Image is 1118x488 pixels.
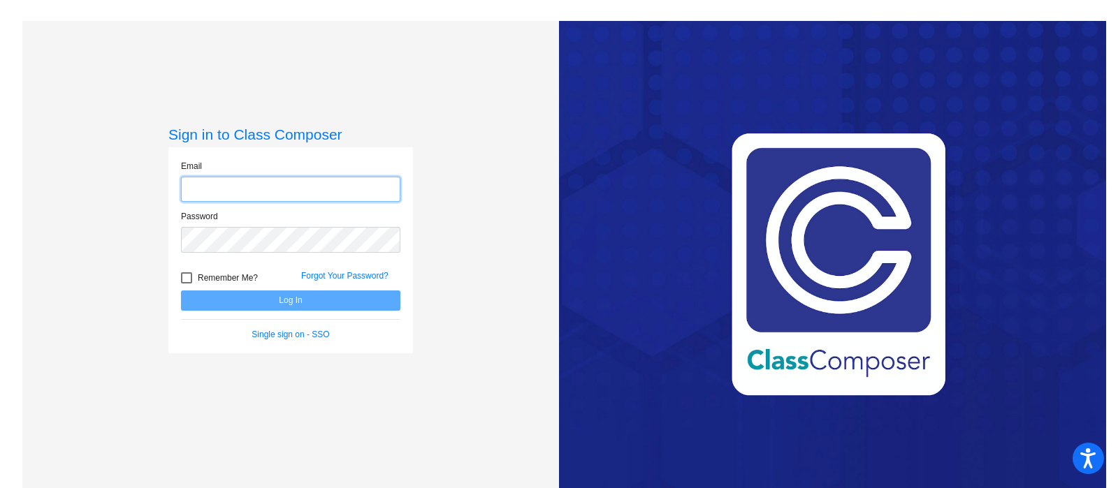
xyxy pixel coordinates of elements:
[168,126,413,143] h3: Sign in to Class Composer
[181,290,400,311] button: Log In
[181,160,202,172] label: Email
[252,330,329,339] a: Single sign on - SSO
[181,210,218,223] label: Password
[301,271,389,281] a: Forgot Your Password?
[198,269,258,286] span: Remember Me?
